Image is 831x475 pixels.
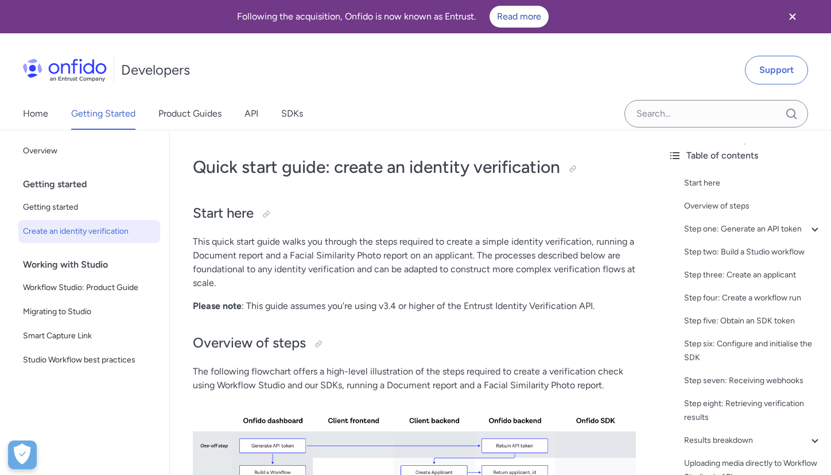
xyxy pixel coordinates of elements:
[23,200,156,214] span: Getting started
[18,325,160,347] a: Smart Capture Link
[684,434,822,447] a: Results breakdown
[771,2,814,31] button: Close banner
[193,235,636,290] p: This quick start guide walks you through the steps required to create a simple identity verificat...
[71,98,135,130] a: Getting Started
[684,314,822,328] a: Step five: Obtain an SDK token
[684,199,822,213] a: Overview of steps
[193,300,242,311] strong: Please note
[18,140,160,163] a: Overview
[193,365,636,392] p: The following flowchart offers a high-level illustration of the steps required to create a verifi...
[23,353,156,367] span: Studio Workflow best practices
[23,173,165,196] div: Getting started
[684,291,822,305] a: Step four: Create a workflow run
[23,329,156,343] span: Smart Capture Link
[281,98,303,130] a: SDKs
[8,441,37,469] div: Cookie Preferences
[193,156,636,179] h1: Quick start guide: create an identity verification
[244,98,258,130] a: API
[684,397,822,424] a: Step eight: Retrieving verification results
[158,98,222,130] a: Product Guides
[23,225,156,238] span: Create an identity verification
[23,305,156,319] span: Migrating to Studio
[193,204,636,223] h2: Start here
[684,222,822,236] a: Step one: Generate an API token
[8,441,37,469] button: Open Preferences
[684,176,822,190] a: Start here
[18,276,160,299] a: Workflow Studio: Product Guide
[23,281,156,295] span: Workflow Studio: Product Guide
[684,268,822,282] a: Step three: Create an applicant
[684,245,822,259] a: Step two: Build a Studio workflow
[23,253,165,276] div: Working with Studio
[18,349,160,372] a: Studio Workflow best practices
[18,196,160,219] a: Getting started
[786,10,799,24] svg: Close banner
[668,149,822,163] div: Table of contents
[745,56,808,84] a: Support
[14,6,771,28] div: Following the acquisition, Onfido is now known as Entrust.
[193,299,636,313] p: : This guide assumes you're using v3.4 or higher of the Entrust Identity Verification API.
[193,334,636,353] h2: Overview of steps
[121,61,190,79] h1: Developers
[490,6,549,28] a: Read more
[23,59,107,82] img: Onfido Logo
[23,144,156,158] span: Overview
[23,98,48,130] a: Home
[18,300,160,323] a: Migrating to Studio
[18,220,160,243] a: Create an identity verification
[684,337,822,365] a: Step six: Configure and initialise the SDK
[624,100,808,128] input: Onfido search input field
[684,374,822,388] a: Step seven: Receiving webhooks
